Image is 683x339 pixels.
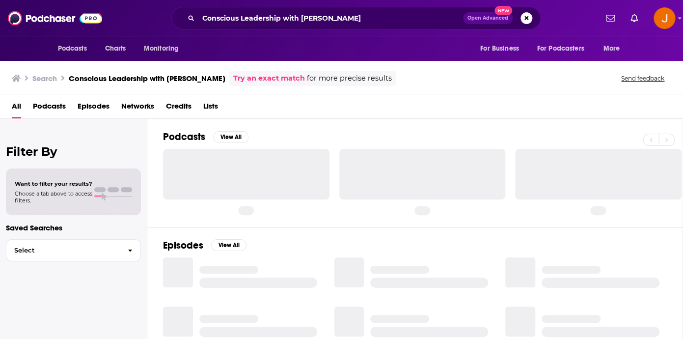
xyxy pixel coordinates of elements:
button: open menu [596,39,632,58]
button: open menu [473,39,531,58]
button: Open AdvancedNew [463,12,513,24]
button: open menu [137,39,191,58]
img: Podchaser - Follow, Share and Rate Podcasts [8,9,102,28]
button: Select [6,239,141,261]
span: Monitoring [144,42,179,56]
span: New [494,6,512,15]
span: Charts [105,42,126,56]
a: Podcasts [33,98,66,118]
a: EpisodesView All [163,239,246,252]
span: Open Advanced [467,16,508,21]
span: For Business [480,42,519,56]
button: Send feedback [618,74,667,83]
span: Podcasts [58,42,87,56]
a: Try an exact match [233,73,305,84]
a: Charts [99,39,132,58]
span: Select [6,247,120,254]
a: Lists [203,98,218,118]
h3: Search [32,74,57,83]
a: All [12,98,21,118]
a: PodcastsView All [163,131,248,143]
span: Want to filter your results? [15,180,92,187]
a: Episodes [78,98,109,118]
h2: Episodes [163,239,203,252]
a: Show notifications dropdown [627,10,642,27]
a: Networks [121,98,154,118]
span: More [603,42,620,56]
button: open menu [51,39,100,58]
input: Search podcasts, credits, & more... [198,10,463,26]
h2: Podcasts [163,131,205,143]
a: Credits [166,98,191,118]
button: Show profile menu [654,7,675,29]
button: View All [213,131,248,143]
div: Search podcasts, credits, & more... [171,7,541,29]
p: Saved Searches [6,223,141,232]
a: Show notifications dropdown [602,10,619,27]
span: Choose a tab above to access filters. [15,190,92,204]
span: For Podcasters [537,42,584,56]
h3: Conscious Leadership with [PERSON_NAME] [69,74,225,83]
h2: Filter By [6,144,141,159]
button: open menu [531,39,599,58]
span: for more precise results [307,73,392,84]
button: View All [211,239,246,251]
img: User Profile [654,7,675,29]
span: Logged in as justine87181 [654,7,675,29]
